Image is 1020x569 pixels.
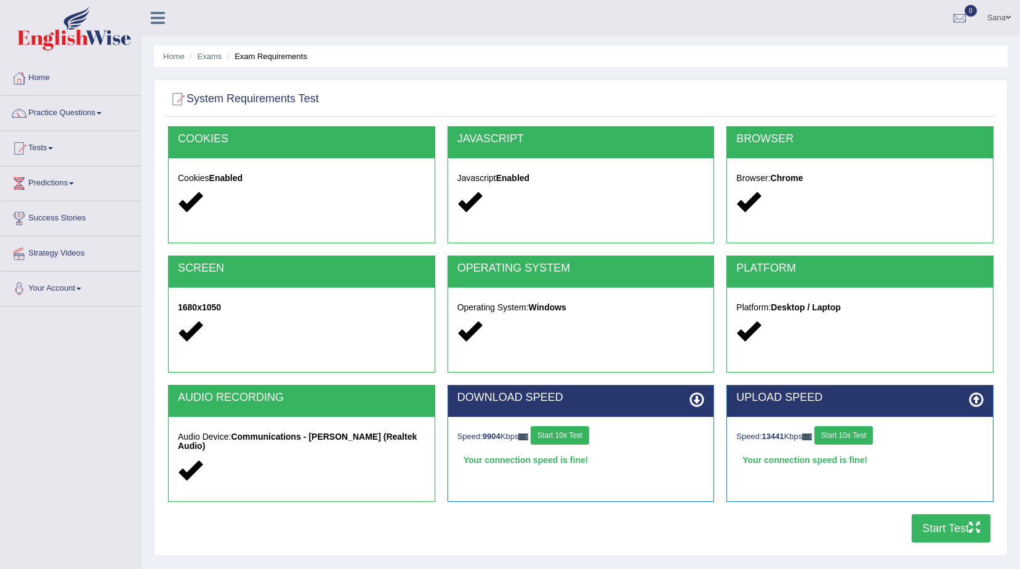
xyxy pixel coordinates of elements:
li: Exam Requirements [224,50,307,62]
a: Home [163,52,185,61]
a: Your Account [1,272,141,302]
button: Start 10s Test [814,426,873,445]
a: Strategy Videos [1,236,141,267]
a: Tests [1,131,141,162]
h5: Cookies [178,174,425,183]
a: Predictions [1,166,141,197]
strong: 13441 [762,432,784,441]
button: Start 10s Test [531,426,589,445]
h5: Browser: [736,174,984,183]
button: Start Test [912,514,990,543]
strong: 9904 [483,432,500,441]
div: Speed: Kbps [457,426,705,448]
div: Your connection speed is fine! [457,451,705,469]
a: Practice Questions [1,96,141,127]
div: Your connection speed is fine! [736,451,984,469]
img: ajax-loader-fb-connection.gif [802,434,812,440]
h5: Audio Device: [178,432,425,451]
h2: AUDIO RECORDING [178,392,425,404]
a: Home [1,61,141,92]
strong: Communications - [PERSON_NAME] (Realtek Audio) [178,432,417,451]
h2: BROWSER [736,133,984,145]
h5: Javascript [457,174,705,183]
a: Success Stories [1,201,141,232]
h2: PLATFORM [736,262,984,275]
strong: Windows [529,302,566,312]
strong: 1680x1050 [178,302,221,312]
a: Exams [198,52,222,61]
h2: DOWNLOAD SPEED [457,392,705,404]
h2: OPERATING SYSTEM [457,262,705,275]
h2: COOKIES [178,133,425,145]
div: Speed: Kbps [736,426,984,448]
img: ajax-loader-fb-connection.gif [518,434,528,440]
h5: Operating System: [457,303,705,312]
strong: Enabled [496,173,529,183]
span: 0 [965,5,977,17]
h2: JAVASCRIPT [457,133,705,145]
strong: Chrome [771,173,803,183]
strong: Enabled [209,173,243,183]
h2: UPLOAD SPEED [736,392,984,404]
h2: SCREEN [178,262,425,275]
h2: System Requirements Test [168,90,319,108]
strong: Desktop / Laptop [771,302,841,312]
h5: Platform: [736,303,984,312]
